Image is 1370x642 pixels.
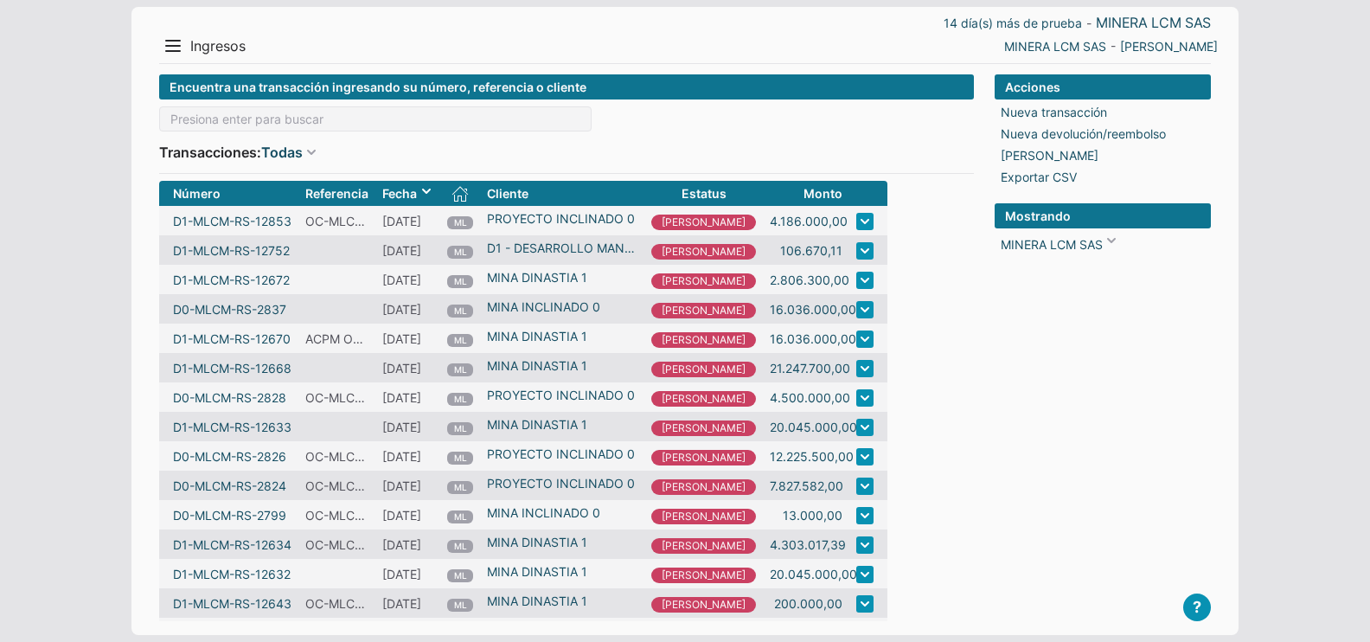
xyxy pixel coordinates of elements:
a: Nueva devolución/reembolso [1001,125,1166,143]
a: MINA INCLINADO 0 [487,298,637,316]
div: Mostrando [995,203,1211,228]
th: Estatus [644,181,763,206]
a: MINERA LCM SAS [1004,37,1106,55]
i: [PERSON_NAME] [651,391,756,407]
a: D0-MLCM-RS-2837 [173,300,286,318]
td: [DATE] [375,500,440,530]
i: [PERSON_NAME] [651,597,756,613]
span: MINERA LCM SAS [447,422,473,435]
a: 13.000,00 [783,506,842,524]
a: 2.806.300,00 [770,271,849,289]
span: MINERA LCM SAS [447,334,473,347]
td: [DATE] [375,530,440,559]
i: [PERSON_NAME] [651,568,756,583]
th: Fecha [375,181,440,206]
span: - [1111,41,1116,51]
td: OC-MLCM-D1-2432 [298,588,375,618]
a: 7.827.582,00 [770,477,843,495]
i: [PERSON_NAME] [651,479,756,495]
a: D1-MLCM-RS-12670 [173,330,291,348]
input: Presiona enter para buscar [159,106,592,132]
a: D0-MLCM-RS-2826 [173,447,286,465]
td: OC-MLCM-D0-0985 [298,441,375,471]
a: 14 día(s) más de prueba [944,14,1082,32]
td: [DATE] [375,353,440,382]
span: MINERA LCM SAS [447,305,473,318]
a: D1-MLCM-RS-12668 [173,359,291,377]
td: [DATE] [375,559,440,588]
td: [DATE] [375,265,440,294]
a: 12.225.500,00 [770,447,854,465]
i: [PERSON_NAME] [651,215,756,230]
a: MINA DINASTIA 1 [487,268,637,286]
th: Referencia [298,181,375,206]
a: PROYECTO INCLINADO 0 [487,474,637,492]
a: MINA DINASTIA 1 [487,356,637,375]
td: [DATE] [375,471,440,500]
i: [PERSON_NAME] [651,362,756,377]
a: D0-MLCM-RS-2799 [173,506,286,524]
a: D1-MLCM-RS-12633 [173,418,291,436]
a: D0-MLCM-RS-2828 [173,388,286,407]
a: MINERA LCM SAS [1001,232,1120,254]
a: D1-MLCM-RS-12632 [173,565,291,583]
td: OC-MLCM-D0-0982 [298,471,375,500]
a: Nueva transacción [1001,103,1107,121]
a: MINA DINASTIA 1 [487,533,637,551]
span: MINERA LCM SAS [447,393,473,406]
th: Monto [763,181,849,206]
a: D0-MLCM-RS-2824 [173,477,286,495]
span: - [1086,18,1092,29]
span: MINERA LCM SAS [447,510,473,523]
a: MINA DINASTIA 1 [487,562,637,581]
th: Número [159,181,298,206]
td: OC-MLCM-D1-2427 [298,530,375,559]
a: D1-MLCM-RS-12752 [173,241,290,260]
a: MINA DINASTIA 1 [487,327,637,345]
span: MINERA LCM SAS [447,481,473,494]
th: Local [440,181,480,206]
a: MINA DINASTIA 1 [487,415,637,433]
div: Encuentra una transacción ingresando su número, referencia o cliente [159,74,974,100]
a: PROYECTO INCLINADO 0 [487,445,637,463]
a: D1-MLCM-RS-12672 [173,271,290,289]
th: Cliente [480,181,644,206]
a: D1-MLCM-RS-12643 [173,594,291,613]
td: OC-MLCM-D0-0980 [298,500,375,530]
td: [DATE] [375,441,440,471]
a: D1-MLCM-RS-12634 [173,536,291,554]
div: Acciones [995,74,1211,100]
a: 4.303.017,39 [770,536,846,554]
a: [PERSON_NAME] [1001,146,1098,164]
span: MINERA LCM SAS [447,363,473,376]
span: MINERA LCM SAS [447,216,473,229]
i: [PERSON_NAME] [651,332,756,348]
i: [PERSON_NAME] [651,303,756,318]
a: D1 - DESARROLLO MANTENIMIENTO INCLINADO 1 [487,239,637,257]
td: [DATE] [375,206,440,235]
div: Transacciones: [159,138,974,166]
i: [PERSON_NAME] [651,244,756,260]
i: [PERSON_NAME] [651,421,756,436]
td: [DATE] [375,324,440,353]
a: 200.000,00 [774,594,842,613]
td: OC-MLCM-D0-0986 [298,382,375,412]
i: [PERSON_NAME] [651,273,756,289]
td: [DATE] [375,412,440,441]
td: [DATE] [375,588,440,618]
span: Ingresos [190,37,246,55]
a: 21.247.700,00 [770,359,850,377]
span: MINERA LCM SAS [447,246,473,259]
a: PROYECTO INCLINADO 0 [487,386,637,404]
td: [DATE] [375,294,440,324]
a: ALEJANDRA RAMIREZ RAMIREZ [1120,37,1218,55]
i: [PERSON_NAME] [651,450,756,465]
i: [PERSON_NAME] [651,509,756,524]
span: MINERA LCM SAS [447,540,473,553]
a: PROYECTO INCLINADO 0 [487,209,637,228]
td: ACPM OCTUBRE [298,324,375,353]
a: Todas [261,142,303,163]
a: 16.036.000,00 [770,330,856,348]
a: 4.500.000,00 [770,388,850,407]
td: [DATE] [375,382,440,412]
